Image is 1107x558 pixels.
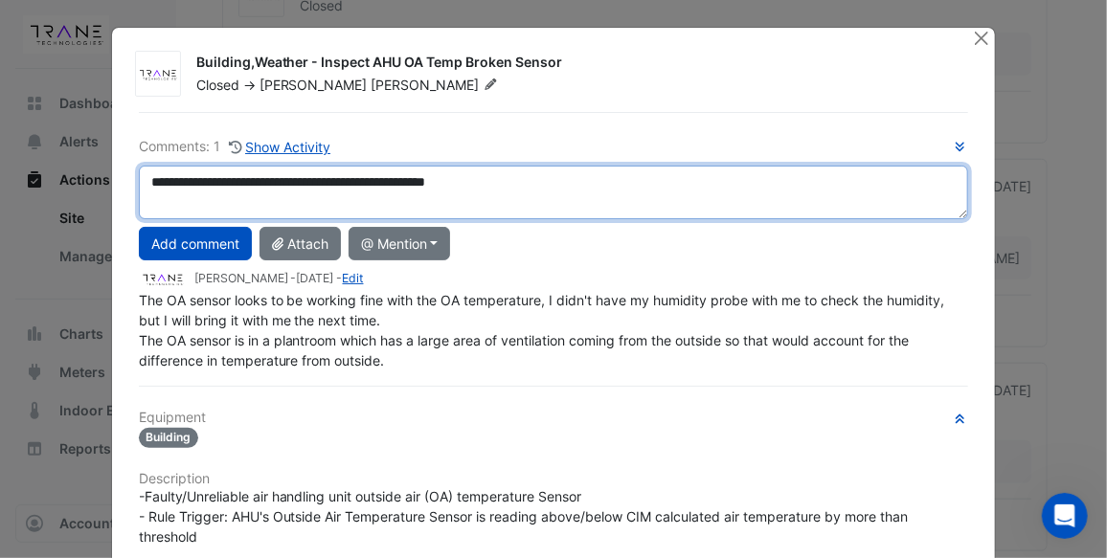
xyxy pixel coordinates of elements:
[260,77,368,93] span: [PERSON_NAME]
[260,227,341,260] button: Attach
[343,271,364,285] a: Edit
[1042,493,1088,539] iframe: Intercom live chat
[139,488,913,545] span: -Faulty/Unreliable air handling unit outside air (OA) temperature Sensor - Rule Trigger: AHU's Ou...
[196,53,950,76] div: Building,Weather - Inspect AHU OA Temp Broken Sensor
[136,65,180,84] img: Trane Technologies
[139,292,949,368] span: The OA sensor looks to be working fine with the OA temperature, I didn't have my humidity probe w...
[349,227,451,260] button: @ Mention
[971,28,991,48] button: Close
[243,77,256,93] span: ->
[139,471,969,487] h6: Description
[139,227,252,260] button: Add comment
[139,428,199,448] span: Building
[297,271,334,285] span: 2025-03-06 15:34:47
[139,269,187,290] img: Trane Technologies
[196,77,239,93] span: Closed
[139,410,969,426] h6: Equipment
[372,76,502,95] span: [PERSON_NAME]
[228,136,332,158] button: Show Activity
[194,270,364,287] small: [PERSON_NAME] - -
[139,136,332,158] div: Comments: 1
